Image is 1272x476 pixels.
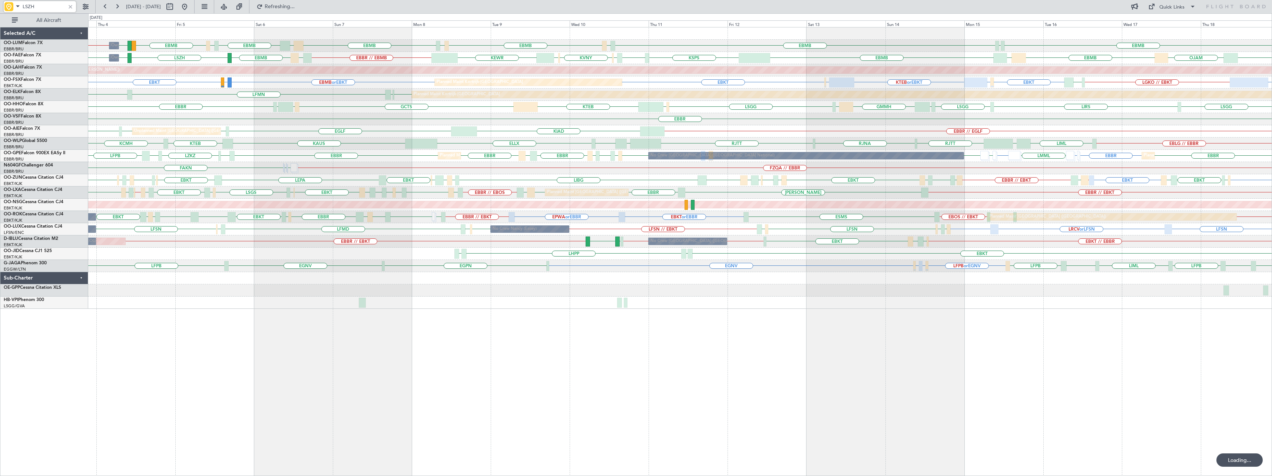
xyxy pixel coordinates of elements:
[4,139,22,143] span: OO-WLP
[885,20,964,27] div: Sun 14
[4,126,20,131] span: OO-AIE
[4,90,41,94] a: OO-ELKFalcon 8X
[4,90,20,94] span: OO-ELK
[4,175,22,180] span: OO-ZUN
[728,20,806,27] div: Fri 12
[254,20,333,27] div: Sat 6
[4,224,21,229] span: OO-LUX
[4,41,43,45] a: OO-LUMFalcon 7X
[4,83,22,89] a: EBKT/KJK
[4,156,24,162] a: EBBR/BRU
[437,77,523,88] div: Planned Maint Kortrijk-[GEOGRAPHIC_DATA]
[570,20,649,27] div: Wed 10
[1216,453,1263,467] div: Loading...
[491,20,570,27] div: Tue 9
[4,108,24,113] a: EBBR/BRU
[4,114,41,119] a: OO-VSFFalcon 8X
[4,77,41,82] a: OO-FSXFalcon 7X
[4,151,65,155] a: OO-GPEFalcon 900EX EASy II
[4,298,44,302] a: HB-VPIPhenom 300
[4,181,22,186] a: EBKT/KJK
[4,175,63,180] a: OO-ZUNCessna Citation CJ4
[4,114,21,119] span: OO-VSF
[414,89,500,100] div: Planned Maint Kortrijk-[GEOGRAPHIC_DATA]
[4,188,62,192] a: OO-LXACessna Citation CJ4
[4,267,26,272] a: EGGW/LTN
[4,200,63,204] a: OO-NSGCessna Citation CJ4
[4,218,22,223] a: EBKT/KJK
[19,18,78,23] span: All Aircraft
[4,53,41,57] a: OO-FAEFalcon 7X
[4,303,25,309] a: LSGG/GVA
[23,1,65,12] input: Airport
[111,52,162,63] div: Owner Melsbroek Air Base
[90,15,102,21] div: [DATE]
[4,193,22,199] a: EBKT/KJK
[4,71,24,76] a: EBBR/BRU
[4,77,21,82] span: OO-FSX
[4,163,21,168] span: N604GF
[964,20,1043,27] div: Mon 15
[4,285,20,290] span: OE-GPP
[4,59,24,64] a: EBBR/BRU
[264,4,295,9] span: Refreshing...
[412,20,491,27] div: Mon 8
[126,3,161,10] span: [DATE] - [DATE]
[4,298,18,302] span: HB-VPI
[650,236,775,247] div: No Crew [GEOGRAPHIC_DATA] ([GEOGRAPHIC_DATA] National)
[333,20,412,27] div: Sun 7
[4,132,24,138] a: EBBR/BRU
[4,120,24,125] a: EBBR/BRU
[1122,20,1201,27] div: Wed 17
[4,261,21,265] span: G-JAGA
[440,150,574,161] div: Planned Maint [GEOGRAPHIC_DATA] ([GEOGRAPHIC_DATA] National)
[1159,4,1185,11] div: Quick Links
[4,212,22,216] span: OO-ROK
[4,205,22,211] a: EBKT/KJK
[4,242,22,248] a: EBKT/KJK
[8,14,80,26] button: All Aircraft
[547,187,681,198] div: Planned Maint [GEOGRAPHIC_DATA] ([GEOGRAPHIC_DATA] National)
[4,41,22,45] span: OO-LUM
[4,102,43,106] a: OO-HHOFalcon 8X
[96,20,175,27] div: Thu 4
[4,200,22,204] span: OO-NSG
[4,224,62,229] a: OO-LUXCessna Citation CJ4
[134,126,274,137] div: Unplanned Maint [GEOGRAPHIC_DATA] ([GEOGRAPHIC_DATA] National)
[4,102,23,106] span: OO-HHO
[4,230,24,235] a: LFSN/ENC
[4,237,18,241] span: D-IBLU
[493,224,537,235] div: No Crew Nancy (Essey)
[4,65,42,70] a: OO-LAHFalcon 7X
[4,261,47,265] a: G-JAGAPhenom 300
[4,151,21,155] span: OO-GPE
[4,249,52,253] a: OO-JIDCessna CJ1 525
[253,1,298,13] button: Refreshing...
[4,212,63,216] a: OO-ROKCessna Citation CJ4
[175,20,254,27] div: Fri 5
[4,237,58,241] a: D-IBLUCessna Citation M2
[4,46,24,52] a: EBBR/BRU
[1043,20,1122,27] div: Tue 16
[4,249,19,253] span: OO-JID
[4,139,47,143] a: OO-WLPGlobal 5500
[650,150,775,161] div: No Crew [GEOGRAPHIC_DATA] ([GEOGRAPHIC_DATA] National)
[4,126,40,131] a: OO-AIEFalcon 7X
[4,163,53,168] a: N604GFChallenger 604
[4,53,21,57] span: OO-FAE
[4,95,24,101] a: EBBR/BRU
[1145,1,1199,13] button: Quick Links
[649,20,728,27] div: Thu 11
[4,188,21,192] span: OO-LXA
[4,285,61,290] a: OE-GPPCessna Citation XLS
[4,254,22,260] a: EBKT/KJK
[4,169,24,174] a: EBBR/BRU
[111,40,162,51] div: Owner Melsbroek Air Base
[806,20,885,27] div: Sat 13
[989,211,1106,222] div: Planned Maint [GEOGRAPHIC_DATA] ([GEOGRAPHIC_DATA])
[4,144,24,150] a: EBBR/BRU
[4,65,21,70] span: OO-LAH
